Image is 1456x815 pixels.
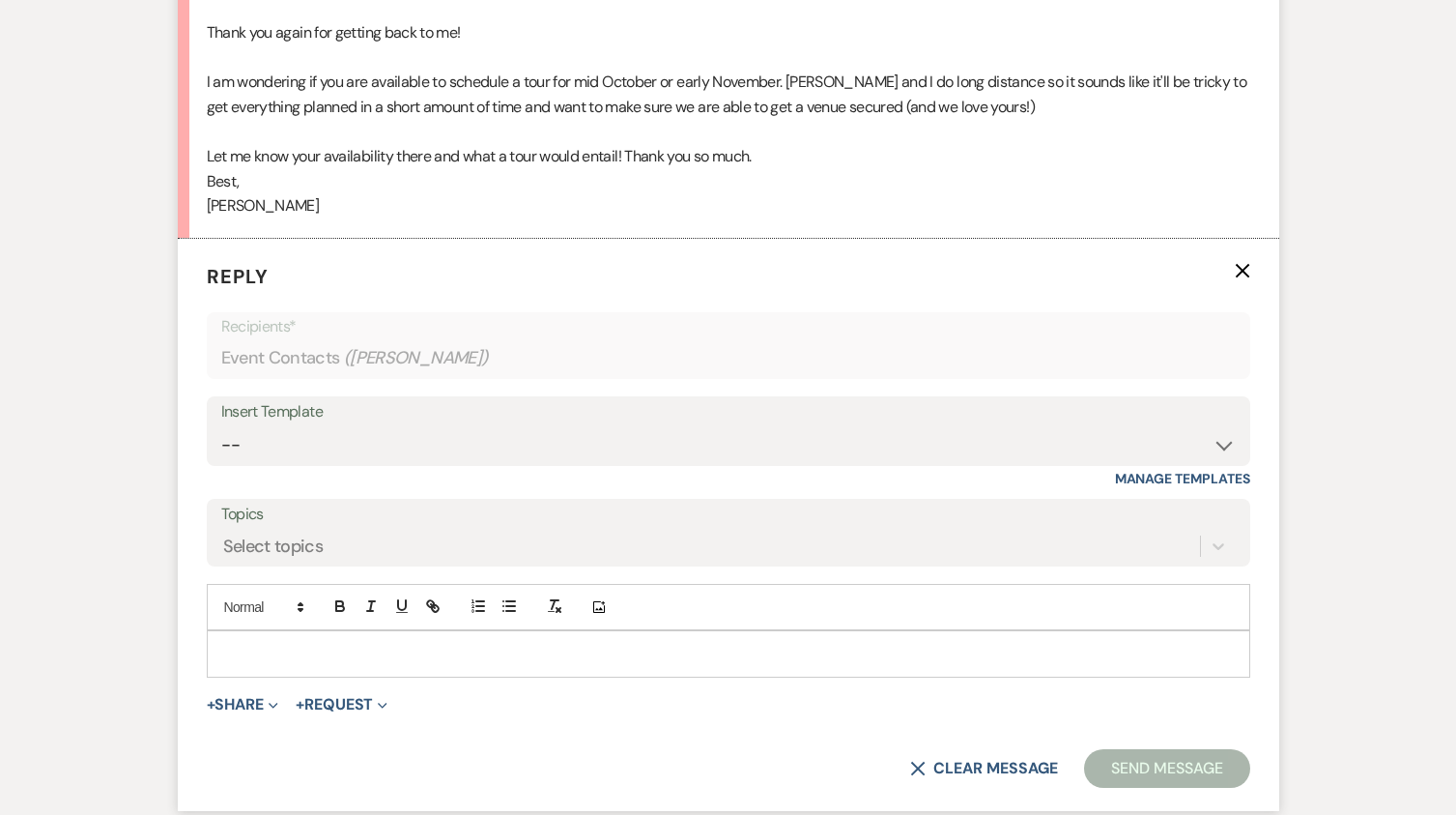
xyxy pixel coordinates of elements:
p: I am wondering if you are available to schedule a tour for mid October or early November. [PERSON... [207,70,1250,119]
button: Share [207,697,279,713]
button: Request [296,697,387,713]
span: + [207,697,215,713]
div: Insert Template [221,398,1236,426]
p: Best, [207,169,1250,194]
p: [PERSON_NAME] [207,193,1250,218]
div: Event Contacts [221,339,1236,377]
button: Clear message [910,761,1057,776]
span: Reply [207,264,269,289]
a: Manage Templates [1115,470,1250,487]
p: Let me know your availability there and what a tour would entail! Thank you so much. [207,144,1250,169]
span: ( [PERSON_NAME] ) [344,345,489,371]
label: Topics [221,501,1236,529]
span: + [296,697,304,713]
div: Select topics [223,534,324,560]
button: Send Message [1084,749,1249,788]
p: Recipients* [221,314,1236,339]
p: Thank you again for getting back to me! [207,20,1250,45]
